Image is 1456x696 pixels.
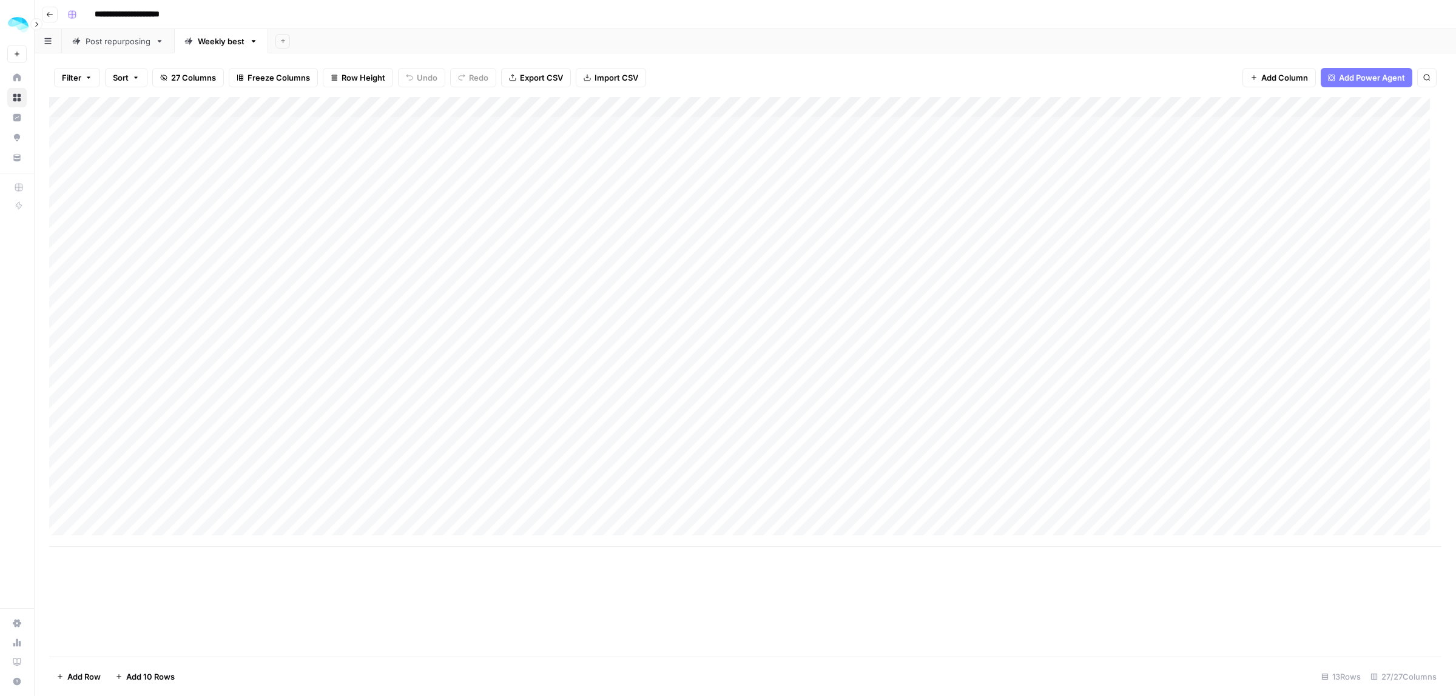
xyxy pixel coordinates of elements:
[1339,72,1405,84] span: Add Power Agent
[7,672,27,691] button: Help + Support
[1242,68,1316,87] button: Add Column
[7,68,27,87] a: Home
[49,667,108,686] button: Add Row
[7,14,29,36] img: ColdiQ Logo
[576,68,646,87] button: Import CSV
[450,68,496,87] button: Redo
[7,148,27,167] a: Your Data
[7,614,27,633] a: Settings
[7,652,27,672] a: Learning Hub
[62,29,174,53] a: Post repurposing
[54,68,100,87] button: Filter
[595,72,638,84] span: Import CSV
[1316,667,1366,686] div: 13 Rows
[7,128,27,147] a: Opportunities
[469,72,488,84] span: Redo
[520,72,563,84] span: Export CSV
[86,35,150,47] div: Post repurposing
[67,671,101,683] span: Add Row
[1366,667,1441,686] div: 27/27 Columns
[113,72,129,84] span: Sort
[126,671,175,683] span: Add 10 Rows
[7,10,27,40] button: Workspace: ColdiQ
[152,68,224,87] button: 27 Columns
[398,68,445,87] button: Undo
[323,68,393,87] button: Row Height
[1261,72,1308,84] span: Add Column
[501,68,571,87] button: Export CSV
[108,667,182,686] button: Add 10 Rows
[229,68,318,87] button: Freeze Columns
[62,72,81,84] span: Filter
[171,72,216,84] span: 27 Columns
[198,35,244,47] div: Weekly best
[7,88,27,107] a: Browse
[7,633,27,652] a: Usage
[7,108,27,127] a: Insights
[248,72,310,84] span: Freeze Columns
[174,29,268,53] a: Weekly best
[342,72,385,84] span: Row Height
[417,72,437,84] span: Undo
[1321,68,1412,87] button: Add Power Agent
[105,68,147,87] button: Sort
